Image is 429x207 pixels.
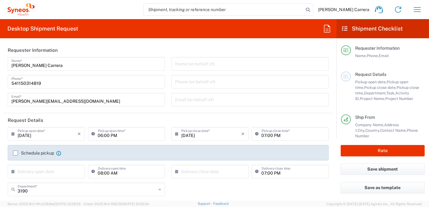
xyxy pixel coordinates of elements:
span: Pickup close date, [364,85,397,90]
i: × [78,129,81,139]
i: × [242,129,245,139]
span: Name, [355,53,367,58]
h2: Request Details [8,117,43,123]
span: Project Name, [360,96,385,101]
h2: Shipment Checklist [342,25,403,32]
span: [DATE] 12:29:29 [56,202,81,206]
span: Project Number [385,96,413,101]
span: Requester Information [355,46,400,51]
h2: Desktop Shipment Request [7,25,78,32]
span: Contact Name, [380,128,407,133]
span: Pickup open date, [355,80,387,84]
a: Feedback [213,202,229,205]
span: City, [358,128,365,133]
span: Copyright © [DATE]-[DATE] Agistix Inc., All Rights Reserved [326,201,422,207]
label: Schedule pickup [13,151,54,155]
span: Department, [364,91,386,95]
span: Company Name, [355,122,384,127]
span: Email [379,53,389,58]
span: Phone, [367,53,379,58]
button: Rate [341,145,425,156]
button: Save shipment [341,164,425,175]
span: Country, [365,128,380,133]
button: Save as template [341,182,425,193]
span: Request Details [355,72,386,77]
span: Task, [386,91,395,95]
span: Ship From [355,115,375,120]
span: [DATE] 12:25:34 [124,202,149,206]
a: Support [198,202,213,205]
span: [PERSON_NAME] Carrera [318,7,369,12]
span: Client: 2025.16.0-1592391 [83,202,149,206]
input: Shipment, tracking or reference number [144,4,304,15]
h2: Requester Information [8,47,58,53]
span: Server: 2025.16.0-1ffcc23b9e2 [7,202,81,206]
